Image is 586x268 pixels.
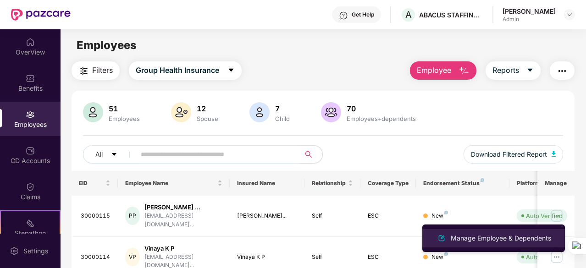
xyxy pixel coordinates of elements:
[107,115,142,122] div: Employees
[26,219,35,228] img: svg+xml;base64,PHN2ZyB4bWxucz0iaHR0cDovL3d3dy53My5vcmcvMjAwMC9zdmciIHdpZHRoPSIyMSIgaGVpZ2h0PSIyMC...
[195,104,220,113] div: 12
[125,180,216,187] span: Employee Name
[111,151,117,159] span: caret-down
[339,11,348,20] img: svg+xml;base64,PHN2ZyBpZD0iSGVscC0zMngzMiIgeG1sbnM9Imh0dHA6Ly93d3cudzMub3JnLzIwMDAvc3ZnIiB3aWR0aD...
[431,212,448,220] div: New
[471,149,547,159] span: Download Filtered Report
[486,61,541,80] button: Reportscaret-down
[26,110,35,119] img: svg+xml;base64,PHN2ZyBpZD0iRW1wbG95ZWVzIiB4bWxucz0iaHR0cDovL3d3dy53My5vcmcvMjAwMC9zdmciIHdpZHRoPS...
[26,38,35,47] img: svg+xml;base64,PHN2ZyBpZD0iSG9tZSIgeG1sbnM9Imh0dHA6Ly93d3cudzMub3JnLzIwMDAvc3ZnIiB3aWR0aD0iMjAiIG...
[526,252,563,262] div: Auto Verified
[423,180,502,187] div: Endorsement Status
[26,182,35,191] img: svg+xml;base64,PHN2ZyBpZD0iQ2xhaW0iIHhtbG5zPSJodHRwOi8vd3d3LnczLm9yZy8yMDAwL3N2ZyIgd2lkdGg9IjIwIi...
[312,180,346,187] span: Relationship
[312,253,353,262] div: Self
[81,212,111,220] div: 30000115
[77,38,137,52] span: Employees
[503,16,556,23] div: Admin
[368,212,409,220] div: ESC
[136,65,219,76] span: Group Health Insurance
[125,207,140,225] div: PP
[552,151,556,157] img: svg+xml;base64,PHN2ZyB4bWxucz0iaHR0cDovL3d3dy53My5vcmcvMjAwMC9zdmciIHhtbG5zOnhsaW5rPSJodHRwOi8vd3...
[345,104,418,113] div: 70
[95,149,103,159] span: All
[83,102,103,122] img: svg+xml;base64,PHN2ZyB4bWxucz0iaHR0cDovL3d3dy53My5vcmcvMjAwMC9zdmciIHhtbG5zOnhsaW5rPSJodHRwOi8vd3...
[304,171,360,196] th: Relationship
[72,61,120,80] button: Filters
[249,102,270,122] img: svg+xml;base64,PHN2ZyB4bWxucz0iaHR0cDovL3d3dy53My5vcmcvMjAwMC9zdmciIHhtbG5zOnhsaW5rPSJodHRwOi8vd3...
[79,180,104,187] span: EID
[10,246,19,256] img: svg+xml;base64,PHN2ZyBpZD0iU2V0dGluZy0yMHgyMCIgeG1sbnM9Imh0dHA6Ly93d3cudzMub3JnLzIwMDAvc3ZnIiB3aW...
[107,104,142,113] div: 51
[26,74,35,83] img: svg+xml;base64,PHN2ZyBpZD0iQmVuZWZpdHMiIHhtbG5zPSJodHRwOi8vd3d3LnczLm9yZy8yMDAwL3N2ZyIgd2lkdGg9Ij...
[195,115,220,122] div: Spouse
[72,171,118,196] th: EID
[566,11,573,18] img: svg+xml;base64,PHN2ZyBpZD0iRHJvcGRvd24tMzJ4MzIiIHhtbG5zPSJodHRwOi8vd3d3LnczLm9yZy8yMDAwL3N2ZyIgd2...
[26,146,35,155] img: svg+xml;base64,PHN2ZyBpZD0iQ0RfQWNjb3VudHMiIGRhdGEtbmFtZT0iQ0QgQWNjb3VudHMiIHhtbG5zPSJodHRwOi8vd3...
[444,211,448,214] img: svg+xml;base64,PHN2ZyB4bWxucz0iaHR0cDovL3d3dy53My5vcmcvMjAwMC9zdmciIHdpZHRoPSI4IiBoZWlnaHQ9IjgiIH...
[436,233,447,244] img: svg+xml;base64,PHN2ZyB4bWxucz0iaHR0cDovL3d3dy53My5vcmcvMjAwMC9zdmciIHhtbG5zOnhsaW5rPSJodHRwOi8vd3...
[419,11,483,19] div: ABACUS STAFFING AND SERVICES PRIVATE LIMITED
[449,233,553,243] div: Manage Employee & Dependents
[227,66,235,75] span: caret-down
[78,66,89,77] img: svg+xml;base64,PHN2ZyB4bWxucz0iaHR0cDovL3d3dy53My5vcmcvMjAwMC9zdmciIHdpZHRoPSIyNCIgaGVpZ2h0PSIyNC...
[125,248,140,266] div: VP
[11,9,71,21] img: New Pazcare Logo
[368,253,409,262] div: ESC
[144,244,222,253] div: Vinaya K P
[81,253,111,262] div: 30000114
[405,9,412,20] span: A
[417,65,451,76] span: Employee
[300,145,323,164] button: search
[273,104,292,113] div: 7
[549,208,564,223] img: manageButton
[352,11,374,18] div: Get Help
[459,66,470,77] img: svg+xml;base64,PHN2ZyB4bWxucz0iaHR0cDovL3d3dy53My5vcmcvMjAwMC9zdmciIHhtbG5zOnhsaW5rPSJodHRwOi8vd3...
[557,66,568,77] img: svg+xml;base64,PHN2ZyB4bWxucz0iaHR0cDovL3d3dy53My5vcmcvMjAwMC9zdmciIHdpZHRoPSIyNCIgaGVpZ2h0PSIyNC...
[526,66,534,75] span: caret-down
[237,253,297,262] div: Vinaya K P
[481,178,484,182] img: svg+xml;base64,PHN2ZyB4bWxucz0iaHR0cDovL3d3dy53My5vcmcvMjAwMC9zdmciIHdpZHRoPSI4IiBoZWlnaHQ9IjgiIH...
[464,145,564,164] button: Download Filtered Report
[144,212,222,229] div: [EMAIL_ADDRESS][DOMAIN_NAME]...
[237,212,297,220] div: [PERSON_NAME]...
[410,61,476,80] button: Employee
[21,246,51,256] div: Settings
[517,180,567,187] div: Platform Status
[92,65,113,76] span: Filters
[129,61,242,80] button: Group Health Insurancecaret-down
[321,102,341,122] img: svg+xml;base64,PHN2ZyB4bWxucz0iaHR0cDovL3d3dy53My5vcmcvMjAwMC9zdmciIHhtbG5zOnhsaW5rPSJodHRwOi8vd3...
[273,115,292,122] div: Child
[526,211,563,220] div: Auto Verified
[549,250,564,264] img: manageButton
[300,151,318,158] span: search
[1,229,60,238] div: Stepathon
[345,115,418,122] div: Employees+dependents
[492,65,519,76] span: Reports
[230,171,304,196] th: Insured Name
[144,203,222,212] div: [PERSON_NAME] ...
[503,7,556,16] div: [PERSON_NAME]
[537,171,575,196] th: Manage
[360,171,416,196] th: Coverage Type
[83,145,139,164] button: Allcaret-down
[171,102,191,122] img: svg+xml;base64,PHN2ZyB4bWxucz0iaHR0cDovL3d3dy53My5vcmcvMjAwMC9zdmciIHhtbG5zOnhsaW5rPSJodHRwOi8vd3...
[431,253,448,262] div: New
[312,212,353,220] div: Self
[118,171,230,196] th: Employee Name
